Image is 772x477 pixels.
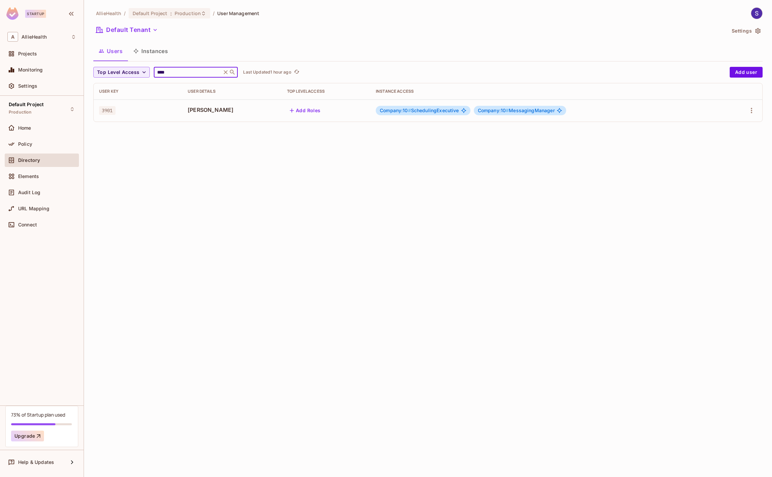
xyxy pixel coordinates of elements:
button: Upgrade [11,431,44,441]
p: Last Updated 1 hour ago [243,70,291,75]
span: Default Project [133,10,168,16]
button: Users [93,43,128,59]
div: Startup [25,10,46,18]
span: # [408,107,411,113]
img: Stephen Morrison [751,8,762,19]
span: Policy [18,141,32,147]
span: Top Level Access [97,68,139,77]
li: / [213,10,215,16]
div: Top Level Access [287,89,365,94]
span: Production [9,110,32,115]
span: MessagingManager [478,108,555,113]
span: Directory [18,158,40,163]
span: Projects [18,51,37,56]
button: refresh [293,68,301,76]
span: Audit Log [18,190,40,195]
button: Default Tenant [93,25,161,35]
span: User Management [217,10,259,16]
span: the active workspace [96,10,121,16]
span: A [7,32,18,42]
span: Company:10 [478,107,509,113]
span: Connect [18,222,37,227]
button: Settings [729,26,763,36]
span: refresh [294,69,300,76]
span: Help & Updates [18,460,54,465]
span: Settings [18,83,37,89]
span: Elements [18,174,39,179]
span: Workspace: AllieHealth [21,34,47,40]
button: Add Roles [287,105,323,116]
button: Instances [128,43,173,59]
span: URL Mapping [18,206,49,211]
span: # [506,107,509,113]
span: Production [175,10,201,16]
span: 3901 [99,106,116,115]
span: Default Project [9,102,44,107]
span: Monitoring [18,67,43,73]
li: / [124,10,126,16]
button: Add user [730,67,763,78]
div: Instance Access [376,89,719,94]
span: : [170,11,172,16]
span: [PERSON_NAME] [188,106,276,114]
span: Home [18,125,31,131]
div: User Key [99,89,177,94]
span: Company:10 [380,107,411,113]
span: Click to refresh data [291,68,301,76]
img: SReyMgAAAABJRU5ErkJggg== [6,7,18,20]
div: User Details [188,89,276,94]
div: 73% of Startup plan used [11,411,65,418]
span: SchedulingExecutive [380,108,459,113]
button: Top Level Access [93,67,150,78]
